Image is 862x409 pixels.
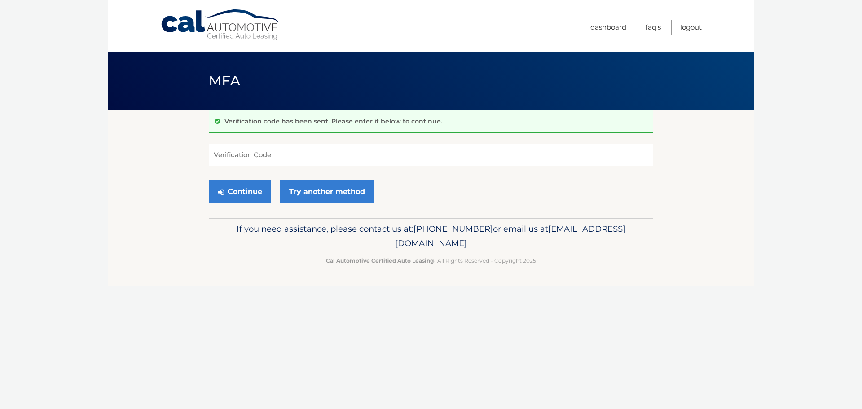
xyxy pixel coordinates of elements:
strong: Cal Automotive Certified Auto Leasing [326,257,434,264]
input: Verification Code [209,144,653,166]
a: Dashboard [590,20,626,35]
a: Cal Automotive [160,9,281,41]
a: FAQ's [646,20,661,35]
button: Continue [209,180,271,203]
p: Verification code has been sent. Please enter it below to continue. [224,117,442,125]
span: [EMAIL_ADDRESS][DOMAIN_NAME] [395,224,625,248]
span: MFA [209,72,240,89]
a: Try another method [280,180,374,203]
a: Logout [680,20,702,35]
span: [PHONE_NUMBER] [413,224,493,234]
p: If you need assistance, please contact us at: or email us at [215,222,647,251]
p: - All Rights Reserved - Copyright 2025 [215,256,647,265]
